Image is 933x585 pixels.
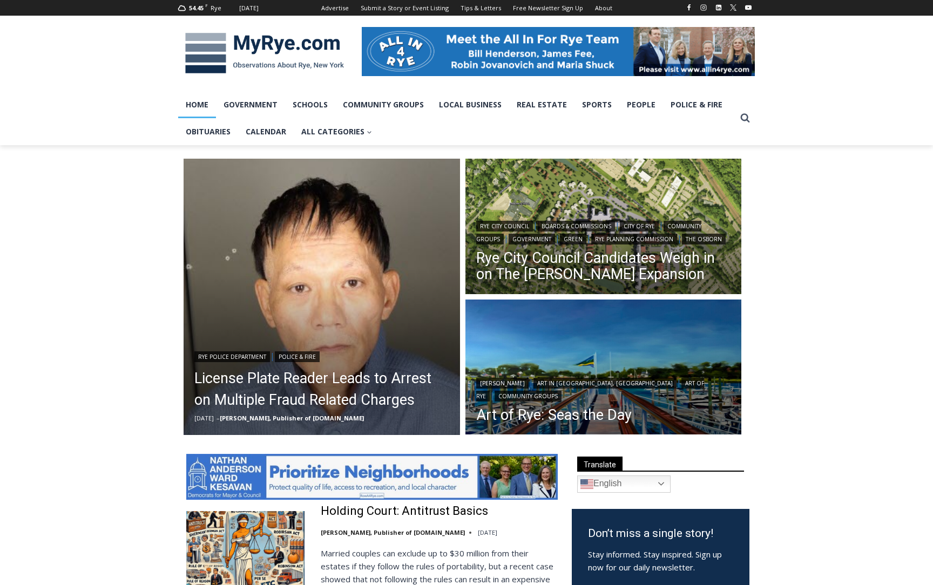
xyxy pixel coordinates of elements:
a: English [577,475,671,493]
div: | [194,349,449,362]
a: Police & Fire [275,351,320,362]
span: All Categories [301,126,372,138]
h3: Don’t miss a single story! [588,525,733,542]
a: Community Groups [335,91,431,118]
time: [DATE] [194,414,214,422]
a: Read More License Plate Reader Leads to Arrest on Multiple Fraud Related Charges [184,159,460,435]
a: YouTube [742,1,755,14]
a: City of Rye [620,221,659,232]
a: Real Estate [509,91,574,118]
a: Home [178,91,216,118]
a: Police & Fire [663,91,730,118]
a: Art in [GEOGRAPHIC_DATA], [GEOGRAPHIC_DATA] [533,378,677,389]
span: 54.45 [189,4,204,12]
img: MyRye.com [178,25,351,81]
a: Art of Rye [476,378,704,402]
a: Community Groups [476,221,701,244]
p: Stay informed. Stay inspired. Sign up now for our daily newsletter. [588,548,733,574]
a: Holding Court: Antitrust Basics [321,504,488,519]
a: All Categories [294,118,380,145]
div: | | | | | | | [476,219,731,244]
img: (PHOTO: On Monday, October 13, 2025, Rye PD arrested Ming Wu, 60, of Flushing, New York, on multi... [184,159,460,435]
a: Calendar [238,118,294,145]
a: Rye City Council [476,221,533,232]
span: – [217,414,220,422]
a: [PERSON_NAME] [476,378,529,389]
img: (PHOTO: Illustrative plan of The Osborn's proposed site plan from the July 10, 2025 planning comm... [465,159,742,297]
nav: Primary Navigation [178,91,735,146]
a: Schools [285,91,335,118]
a: [PERSON_NAME], Publisher of [DOMAIN_NAME] [220,414,364,422]
a: Government [216,91,285,118]
a: Linkedin [712,1,725,14]
a: Rye Planning Commission [591,234,677,244]
a: The Osborn [682,234,726,244]
img: All in for Rye [362,27,755,76]
div: | | | [476,376,731,402]
a: License Plate Reader Leads to Arrest on Multiple Fraud Related Charges [194,368,449,411]
a: Obituaries [178,118,238,145]
a: People [619,91,663,118]
a: Rye Police Department [194,351,270,362]
a: X [727,1,740,14]
time: [DATE] [478,528,497,536]
span: F [205,2,208,8]
a: Local Business [431,91,509,118]
span: Translate [577,457,623,471]
div: Rye [211,3,221,13]
button: View Search Form [735,108,755,128]
a: Read More Art of Rye: Seas the Day [465,300,742,438]
a: Boards & Commissions [538,221,615,232]
a: Community Groups [495,391,562,402]
a: Art of Rye: Seas the Day [476,407,731,423]
a: Rye City Council Candidates Weigh in on The [PERSON_NAME] Expansion [476,250,731,282]
div: [DATE] [239,3,259,13]
a: Government [509,234,555,244]
a: Read More Rye City Council Candidates Weigh in on The Osborn Expansion [465,159,742,297]
a: Green [560,234,586,244]
img: en [580,478,593,491]
a: Facebook [682,1,695,14]
img: [PHOTO: Seas the Day - Shenorock Shore Club Marina, Rye 36” X 48” Oil on canvas, Commissioned & E... [465,300,742,438]
a: Sports [574,91,619,118]
a: Instagram [697,1,710,14]
a: [PERSON_NAME], Publisher of [DOMAIN_NAME] [321,528,465,536]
